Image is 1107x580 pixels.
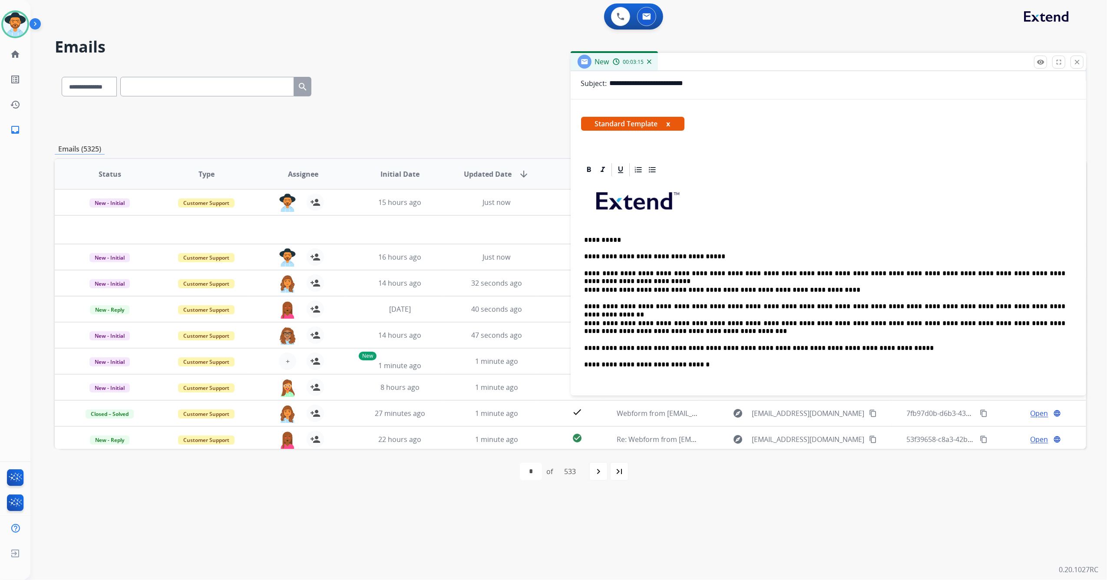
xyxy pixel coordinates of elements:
mat-icon: person_add [310,382,321,392]
p: New [359,352,377,360]
span: New - Initial [89,357,130,366]
mat-icon: content_copy [980,409,988,417]
span: Re: Webform from [EMAIL_ADDRESS][DOMAIN_NAME] on [DATE] [617,435,825,444]
mat-icon: language [1053,435,1061,443]
span: Open [1031,434,1048,445]
span: 53f39658-c8a3-42ba-8988-d096fa6335c1 [907,435,1037,444]
span: New [595,57,609,66]
mat-icon: person_add [310,278,321,288]
img: agent-avatar [279,194,296,212]
span: Initial Date [380,169,420,179]
span: Standard Template [581,117,684,131]
span: 16 hours ago [378,252,421,262]
span: New - Initial [89,383,130,392]
div: Bullet List [646,163,659,176]
img: agent-avatar [279,274,296,293]
button: + [279,353,296,370]
span: Customer Support [178,305,235,314]
span: 8 hours ago [380,382,420,392]
span: 00:03:15 [623,59,644,66]
mat-icon: person_add [310,304,321,314]
span: 14 hours ago [378,330,421,340]
mat-icon: close [1073,58,1081,66]
span: New - Initial [89,331,130,340]
span: Customer Support [178,409,235,419]
h2: Emails [55,38,1086,56]
mat-icon: explore [733,408,743,419]
span: 27 minutes ago [375,409,425,418]
mat-icon: person_add [310,408,321,419]
span: 1 minute ago [378,361,421,370]
span: 47 seconds ago [471,330,522,340]
div: Ordered List [632,163,645,176]
img: avatar [3,12,27,36]
mat-icon: navigate_next [593,466,604,477]
span: 1 minute ago [475,382,518,392]
mat-icon: person_add [310,330,321,340]
button: x [667,119,671,129]
mat-icon: person_add [310,356,321,366]
img: agent-avatar [279,248,296,267]
mat-icon: content_copy [869,435,877,443]
mat-icon: check [572,407,582,417]
span: Customer Support [178,331,235,340]
mat-icon: content_copy [869,409,877,417]
mat-icon: content_copy [980,435,988,443]
div: Underline [614,163,627,176]
mat-icon: history [10,99,20,110]
div: Italic [596,163,609,176]
span: 22 hours ago [378,435,421,444]
span: Updated Date [464,169,512,179]
span: New - Initial [89,253,130,262]
span: 1 minute ago [475,435,518,444]
span: Customer Support [178,253,235,262]
span: 1 minute ago [475,409,518,418]
span: Customer Support [178,435,235,445]
div: of [546,466,553,477]
span: [EMAIL_ADDRESS][DOMAIN_NAME] [752,434,864,445]
img: agent-avatar [279,405,296,423]
p: Emails (5325) [55,144,105,155]
span: Just now [482,252,510,262]
span: Status [99,169,121,179]
mat-icon: language [1053,409,1061,417]
span: New - Initial [89,279,130,288]
mat-icon: person_add [310,434,321,445]
span: Assignee [288,169,318,179]
div: 533 [557,463,583,480]
mat-icon: explore [733,434,743,445]
span: Customer Support [178,357,235,366]
span: 1 minute ago [475,356,518,366]
mat-icon: inbox [10,125,20,135]
mat-icon: person_add [310,197,321,208]
span: + [286,356,290,366]
mat-icon: search [297,82,308,92]
span: Webform from [EMAIL_ADDRESS][DOMAIN_NAME] on [DATE] [617,409,813,418]
span: Closed – Solved [86,409,134,419]
mat-icon: list_alt [10,74,20,85]
p: 0.20.1027RC [1059,564,1098,575]
span: New - Reply [90,305,129,314]
span: 15 hours ago [378,198,421,207]
span: 14 hours ago [378,278,421,288]
span: 40 seconds ago [471,304,522,314]
mat-icon: person_add [310,252,321,262]
mat-icon: check_circle [572,433,582,443]
span: [EMAIL_ADDRESS][DOMAIN_NAME] [752,408,864,419]
p: Subject: [581,78,607,89]
span: Open [1031,408,1048,419]
span: 7fb97d0b-d6b3-4356-afc2-e332597d3a65 [907,409,1039,418]
mat-icon: last_page [614,466,625,477]
mat-icon: fullscreen [1055,58,1063,66]
img: agent-avatar [279,326,296,345]
img: agent-avatar [279,379,296,397]
span: New - Initial [89,198,130,208]
span: Type [198,169,215,179]
div: Bold [582,163,595,176]
img: agent-avatar [279,300,296,319]
span: Just now [482,198,510,207]
mat-icon: arrow_downward [519,169,529,179]
span: Customer Support [178,198,235,208]
img: agent-avatar [279,431,296,449]
span: 32 seconds ago [471,278,522,288]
